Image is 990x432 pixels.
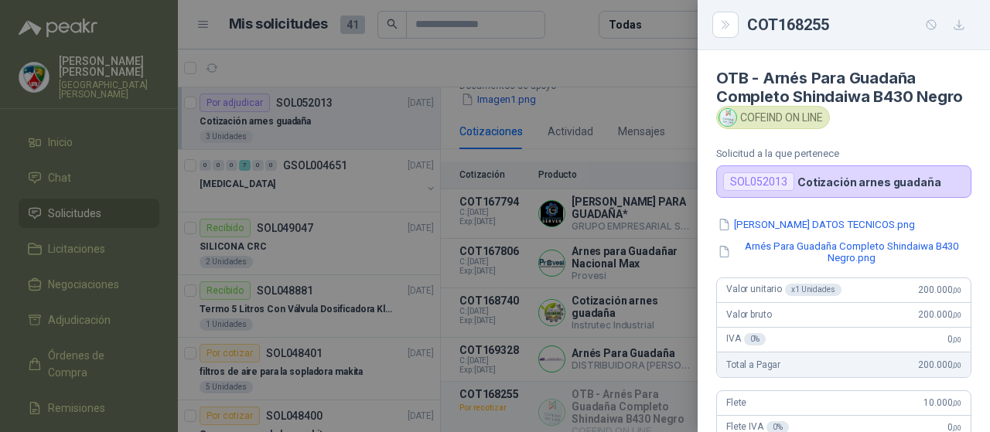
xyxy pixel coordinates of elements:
[952,361,961,369] span: ,00
[716,239,971,265] button: Arnés Para Guadaña Completo Shindaiwa B430 Negro.png
[726,309,771,320] span: Valor bruto
[726,397,746,408] span: Flete
[716,15,735,34] button: Close
[918,309,961,320] span: 200.000
[744,333,766,345] div: 0 %
[952,286,961,294] span: ,00
[952,423,961,432] span: ,00
[726,359,780,370] span: Total a Pagar
[726,333,766,345] span: IVA
[797,175,941,189] p: Cotización arnes guadaña
[716,106,830,129] div: COFEIND ON LINE
[747,12,971,37] div: COT168255
[923,397,961,408] span: 10.000
[785,284,841,296] div: x 1 Unidades
[952,311,961,319] span: ,00
[716,148,971,159] p: Solicitud a la que pertenece
[952,399,961,407] span: ,00
[947,334,961,345] span: 0
[723,172,794,191] div: SOL052013
[716,69,971,106] h4: OTB - Arnés Para Guadaña Completo Shindaiwa B430 Negro
[952,335,961,344] span: ,00
[716,216,917,233] button: [PERSON_NAME] DATOS TECNICOS.png
[719,109,736,126] img: Company Logo
[918,359,961,370] span: 200.000
[726,284,841,296] span: Valor unitario
[918,284,961,295] span: 200.000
